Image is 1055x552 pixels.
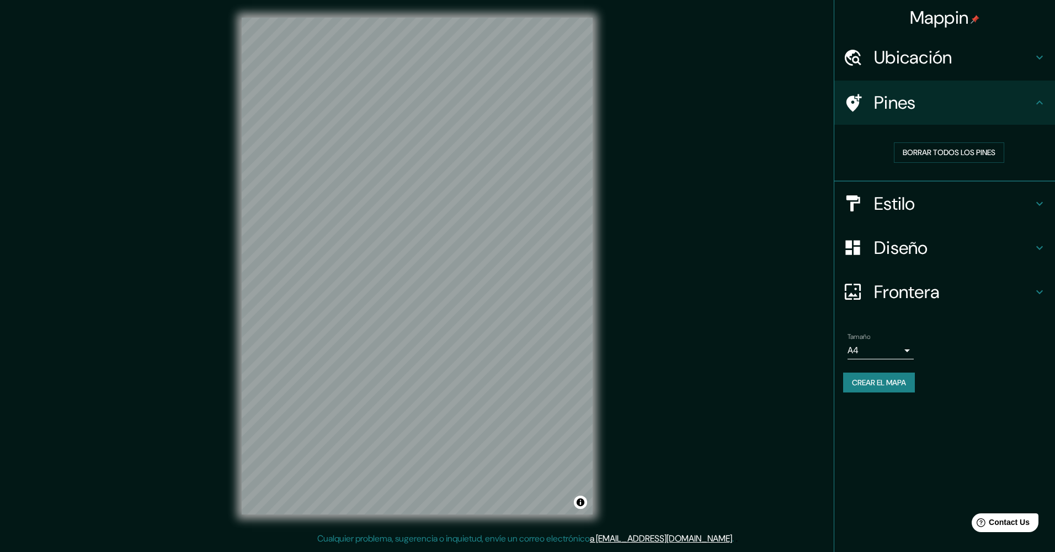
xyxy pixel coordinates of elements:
label: Tamaño [848,332,870,341]
img: pin-icon.png [971,15,979,24]
canvas: Mapa [242,18,593,514]
button: Crear el mapa [843,373,915,393]
div: A4 [848,342,914,359]
h4: Estilo [874,193,1033,215]
div: Frontera [834,270,1055,314]
font: Borrar todos los pines [903,146,995,160]
h4: Diseño [874,237,1033,259]
div: . [734,532,736,545]
h4: Ubicación [874,46,1033,68]
div: Pines [834,81,1055,125]
button: Alternar atribución [574,496,587,509]
button: Borrar todos los pines [894,142,1004,163]
p: Cualquier problema, sugerencia o inquietud, envíe un correo electrónico . [317,532,734,545]
div: Diseño [834,226,1055,270]
font: Crear el mapa [852,376,906,390]
iframe: Help widget launcher [957,509,1043,540]
h4: Pines [874,92,1033,114]
a: a [EMAIL_ADDRESS][DOMAIN_NAME] [590,533,732,544]
div: . [736,532,738,545]
div: Ubicación [834,35,1055,79]
h4: Frontera [874,281,1033,303]
font: Mappin [910,6,969,29]
div: Estilo [834,182,1055,226]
